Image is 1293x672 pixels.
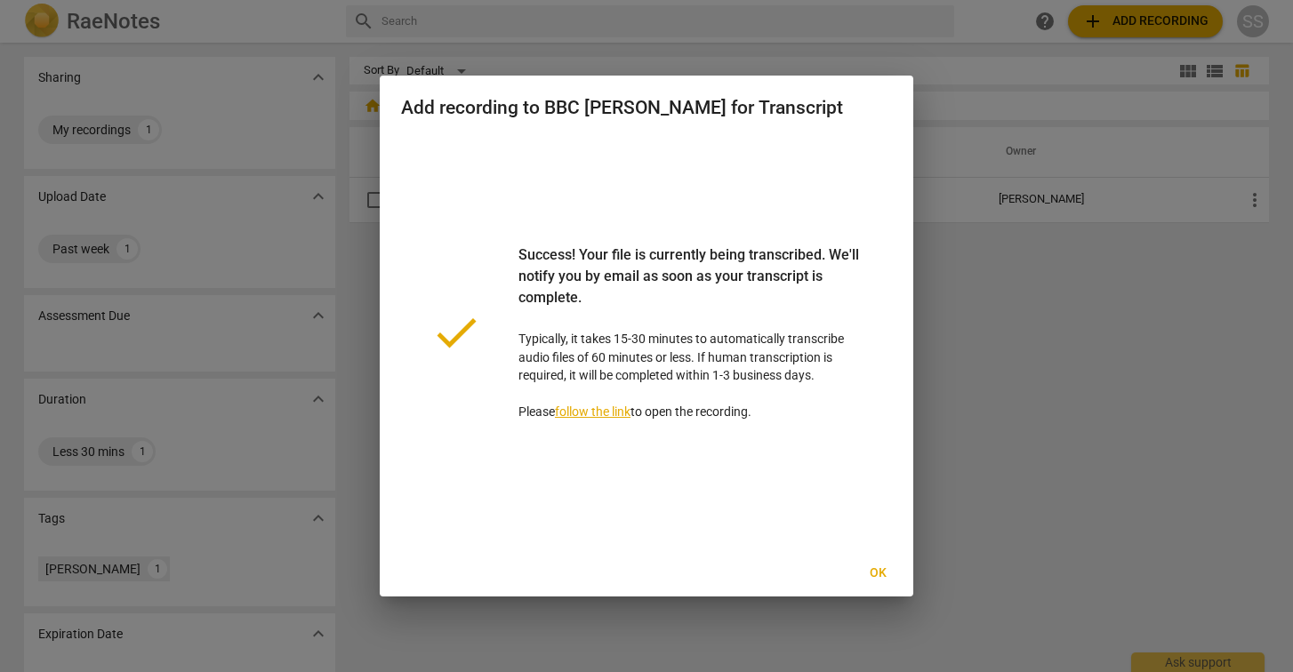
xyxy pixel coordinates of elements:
[518,244,863,330] div: Success! Your file is currently being transcribed. We'll notify you by email as soon as your tran...
[401,97,892,119] h2: Add recording to BBC [PERSON_NAME] for Transcript
[430,306,483,359] span: done
[555,404,630,419] a: follow the link
[849,557,906,589] button: Ok
[863,564,892,582] span: Ok
[518,244,863,421] p: Typically, it takes 15-30 minutes to automatically transcribe audio files of 60 minutes or less. ...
